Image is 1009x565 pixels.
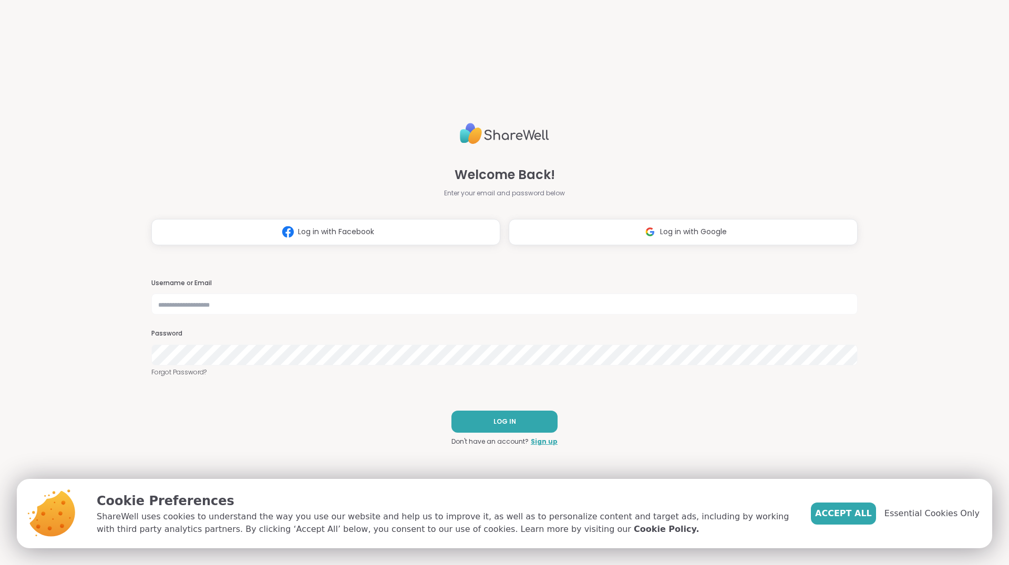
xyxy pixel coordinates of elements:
span: Log in with Google [660,226,727,237]
p: ShareWell uses cookies to understand the way you use our website and help us to improve it, as we... [97,510,794,536]
button: Log in with Google [509,219,858,245]
span: Don't have an account? [451,437,529,446]
button: LOG IN [451,411,558,433]
img: ShareWell Logomark [278,222,298,242]
button: Accept All [811,503,876,525]
span: Log in with Facebook [298,226,374,237]
span: Essential Cookies Only [884,507,980,520]
a: Forgot Password? [151,368,858,377]
a: Sign up [531,437,558,446]
span: Welcome Back! [455,165,555,184]
p: Cookie Preferences [97,491,794,510]
a: Cookie Policy. [634,523,699,536]
h3: Username or Email [151,279,858,288]
span: Accept All [815,507,872,520]
span: LOG IN [493,417,516,426]
h3: Password [151,329,858,338]
span: Enter your email and password below [444,189,565,198]
img: ShareWell Logomark [640,222,660,242]
button: Log in with Facebook [151,219,500,245]
img: ShareWell Logo [460,119,549,149]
